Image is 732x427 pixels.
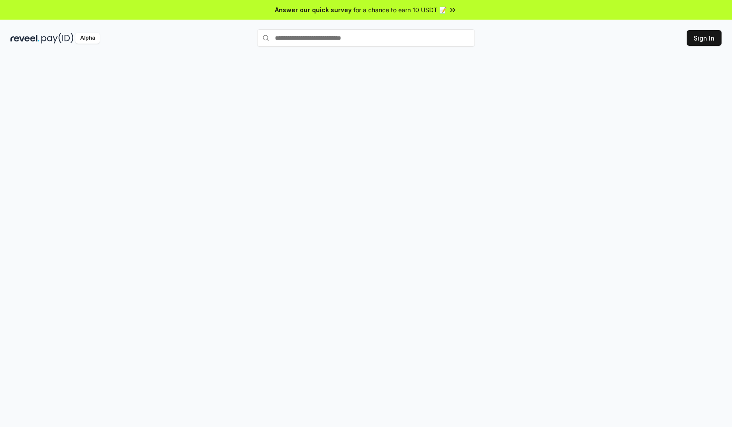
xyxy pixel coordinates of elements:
[275,5,352,14] span: Answer our quick survey
[41,33,74,44] img: pay_id
[75,33,100,44] div: Alpha
[353,5,447,14] span: for a chance to earn 10 USDT 📝
[687,30,722,46] button: Sign In
[10,33,40,44] img: reveel_dark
